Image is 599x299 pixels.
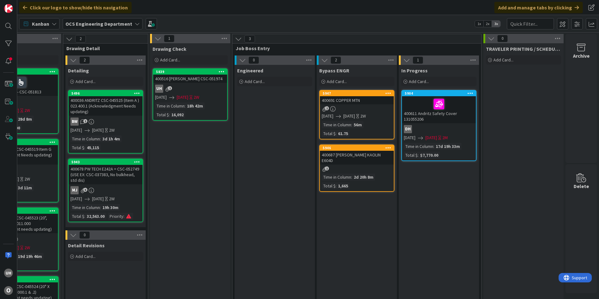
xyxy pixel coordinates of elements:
span: : [351,121,352,128]
div: Total $ [70,213,84,220]
div: 5943 [71,160,143,164]
span: 1x [475,21,483,27]
span: [DATE] [343,113,355,119]
div: 2W [24,107,30,114]
div: Total $ [404,152,418,159]
div: 32,563.00 [85,213,106,220]
div: uh [4,269,13,277]
span: 0 [79,231,90,239]
div: Time in Column [322,121,351,128]
span: 2 [79,56,90,64]
div: 5904 [402,91,476,96]
div: Time in Column [70,135,100,142]
div: O [4,286,13,295]
div: 5947 [320,91,394,96]
span: 3x [492,21,500,27]
span: : [336,130,336,137]
span: 1 [168,86,172,90]
div: 19d 19h 46m [16,253,44,260]
div: uh [153,85,227,93]
span: 1 [325,166,329,170]
div: DH [402,125,476,133]
span: [DATE] [425,134,437,141]
span: 1 [164,35,174,42]
div: 2W [109,127,115,134]
div: 3d 1h 4m [101,135,122,142]
div: 5946 [320,145,394,151]
div: 400687 [PERSON_NAME] KAOLIN E604D [320,151,394,165]
span: 0 [248,56,259,64]
span: Add Card... [327,79,347,84]
div: Archive [573,52,590,60]
div: 3d 11m [16,184,34,191]
div: 56m [352,121,363,128]
div: 5496 [71,91,143,96]
div: 400691 COPPER MTN [320,96,394,104]
div: Add and manage tabs by clicking [494,2,583,13]
span: Add Card... [76,79,96,84]
span: Detail Revisions [68,242,105,249]
span: 1 [413,56,423,64]
span: Kanban [32,20,49,28]
span: : [418,152,419,159]
span: : [336,182,336,189]
span: 6 [83,188,87,192]
div: 1,665 [336,182,350,189]
span: : [100,204,101,211]
span: Add Card... [493,57,513,63]
span: : [433,143,434,150]
div: Total $ [322,182,336,189]
span: [DATE] [322,113,333,119]
div: Priority [108,213,123,220]
span: : [351,174,352,181]
span: : [84,213,85,220]
img: Visit kanbanzone.com [4,4,13,13]
div: MJ [69,186,143,194]
span: [DATE] [70,196,82,202]
div: 5904400611 Andritz Safety Cover 131055206 [402,91,476,123]
div: 2W [360,113,366,119]
div: 5946400687 [PERSON_NAME] KAOLIN E604D [320,145,394,165]
div: uh [155,85,163,93]
div: 400036 ANDRITZ CSC-045525 (Item A ) 023.400.1 (Acknowledgment Needs updating) [69,96,143,116]
div: 17d 19h 33m [434,143,461,150]
span: [DATE] [155,94,167,101]
span: [DATE] [92,196,104,202]
div: 5496 [69,91,143,96]
div: 400516 [PERSON_NAME] CSC-051974 [153,75,227,83]
div: 5496400036 ANDRITZ CSC-045525 (Item A ) 023.400.1 (Acknowledgment Needs updating) [69,91,143,116]
span: : [123,213,124,220]
span: Add Card... [160,57,180,63]
div: MJ [70,186,79,194]
span: [DATE] [92,127,104,134]
div: 400611 Andritz Safety Cover 131055206 [402,96,476,123]
span: [DATE] [404,134,415,141]
div: 5943 [69,159,143,165]
div: Time in Column [322,174,351,181]
div: 61.75 [336,130,350,137]
div: DH [404,125,412,133]
span: Engineered [237,67,263,74]
span: : [185,102,185,109]
div: 2M [442,134,448,141]
span: : [169,111,170,118]
div: 45,115 [85,144,101,151]
div: Time in Column [70,204,100,211]
div: 2W [24,176,30,182]
span: [DATE] [177,94,188,101]
span: : [100,135,101,142]
span: TRAVELER PRINTING / SCHEDULING [486,46,561,52]
div: 5839400516 [PERSON_NAME] CSC-051974 [153,69,227,83]
div: Time in Column [404,143,433,150]
div: 5904 [405,91,476,96]
div: 5839 [156,70,227,74]
div: 2W [109,196,115,202]
div: 400678 PW TECH E242A = CSC-052749 (USE EX: CSC-037383, No bulkhead, std dis) [69,165,143,184]
span: 3 [244,35,255,43]
div: 5947400691 COPPER MTN [320,91,394,104]
span: [DATE] [70,127,82,134]
span: Add Card... [409,79,429,84]
span: Detailing [68,67,89,74]
span: Drawing Check [153,46,186,52]
div: Click our logo to show/hide this navigation [19,2,132,13]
